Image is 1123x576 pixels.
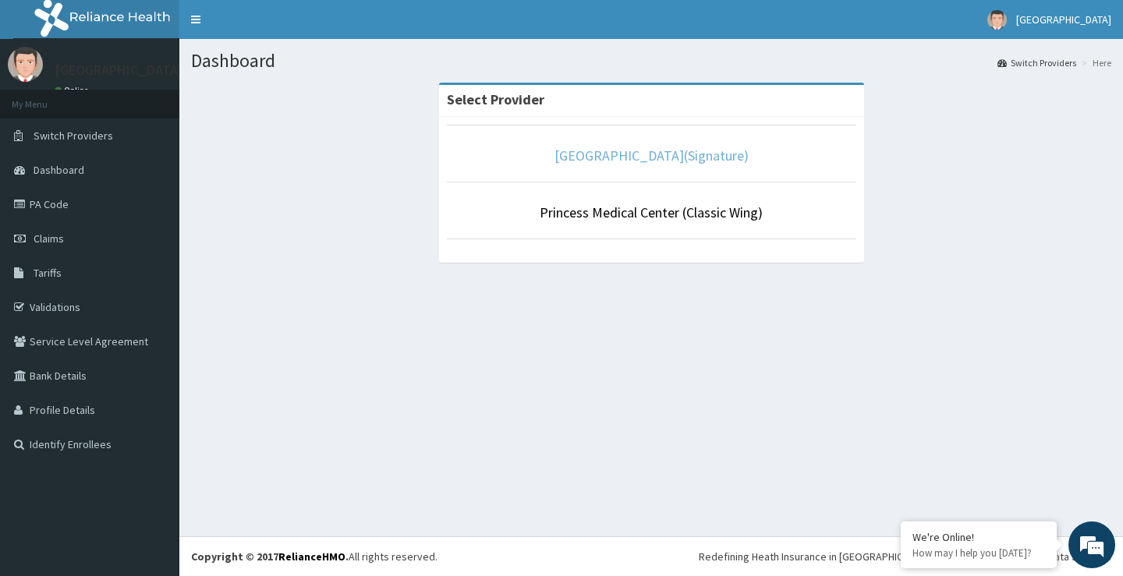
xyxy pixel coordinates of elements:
a: RelianceHMO [278,549,345,564]
img: User Image [987,10,1007,30]
div: Redefining Heath Insurance in [GEOGRAPHIC_DATA] using Telemedicine and Data Science! [699,549,1111,564]
h1: Dashboard [191,51,1111,71]
div: Minimize live chat window [256,8,293,45]
p: How may I help you today? [912,546,1045,560]
p: [GEOGRAPHIC_DATA] [55,63,183,77]
a: Princess Medical Center (Classic Wing) [540,203,763,221]
strong: Copyright © 2017 . [191,549,349,564]
span: Tariffs [34,266,62,280]
span: Claims [34,231,64,246]
span: Dashboard [34,163,84,177]
strong: Select Provider [447,90,544,108]
a: Online [55,85,92,96]
div: We're Online! [912,530,1045,544]
textarea: Type your message and hit 'Enter' [8,398,297,453]
img: User Image [8,47,43,82]
li: Here [1078,56,1111,69]
a: Switch Providers [997,56,1076,69]
span: Switch Providers [34,129,113,143]
span: We're online! [90,182,215,340]
div: Chat with us now [81,87,262,108]
footer: All rights reserved. [179,536,1123,576]
a: [GEOGRAPHIC_DATA](Signature) [554,147,749,164]
span: [GEOGRAPHIC_DATA] [1016,12,1111,27]
img: d_794563401_company_1708531726252_794563401 [29,78,63,117]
